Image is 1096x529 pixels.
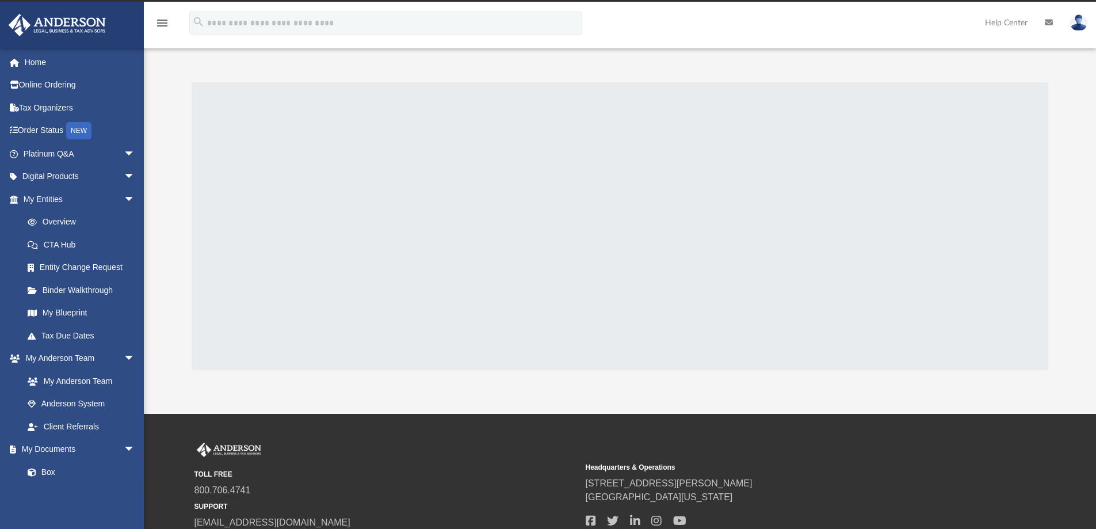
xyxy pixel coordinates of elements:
[194,501,578,512] small: SUPPORT
[124,438,147,462] span: arrow_drop_down
[16,415,147,438] a: Client Referrals
[16,233,152,256] a: CTA Hub
[194,517,350,527] a: [EMAIL_ADDRESS][DOMAIN_NAME]
[16,211,152,234] a: Overview
[8,438,147,461] a: My Documentsarrow_drop_down
[8,142,152,165] a: Platinum Q&Aarrow_drop_down
[8,165,152,188] a: Digital Productsarrow_drop_down
[155,22,169,30] a: menu
[124,142,147,166] span: arrow_drop_down
[16,393,147,416] a: Anderson System
[155,16,169,30] i: menu
[8,188,152,211] a: My Entitiesarrow_drop_down
[8,119,152,143] a: Order StatusNEW
[5,14,109,36] img: Anderson Advisors Platinum Portal
[124,347,147,371] span: arrow_drop_down
[66,122,91,139] div: NEW
[16,279,152,302] a: Binder Walkthrough
[1086,2,1093,9] div: close
[8,347,147,370] a: My Anderson Teamarrow_drop_down
[16,324,152,347] a: Tax Due Dates
[16,484,147,507] a: Meeting Minutes
[194,443,264,458] img: Anderson Advisors Platinum Portal
[16,302,147,325] a: My Blueprint
[8,74,152,97] a: Online Ordering
[124,188,147,211] span: arrow_drop_down
[1070,14,1087,31] img: User Pic
[8,96,152,119] a: Tax Organizers
[586,462,969,473] small: Headquarters & Operations
[16,461,141,484] a: Box
[194,469,578,479] small: TOLL FREE
[586,478,753,488] a: [STREET_ADDRESS][PERSON_NAME]
[16,256,152,279] a: Entity Change Request
[16,370,141,393] a: My Anderson Team
[586,492,733,502] a: [GEOGRAPHIC_DATA][US_STATE]
[192,16,205,28] i: search
[194,485,251,495] a: 800.706.4741
[124,165,147,189] span: arrow_drop_down
[8,51,152,74] a: Home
